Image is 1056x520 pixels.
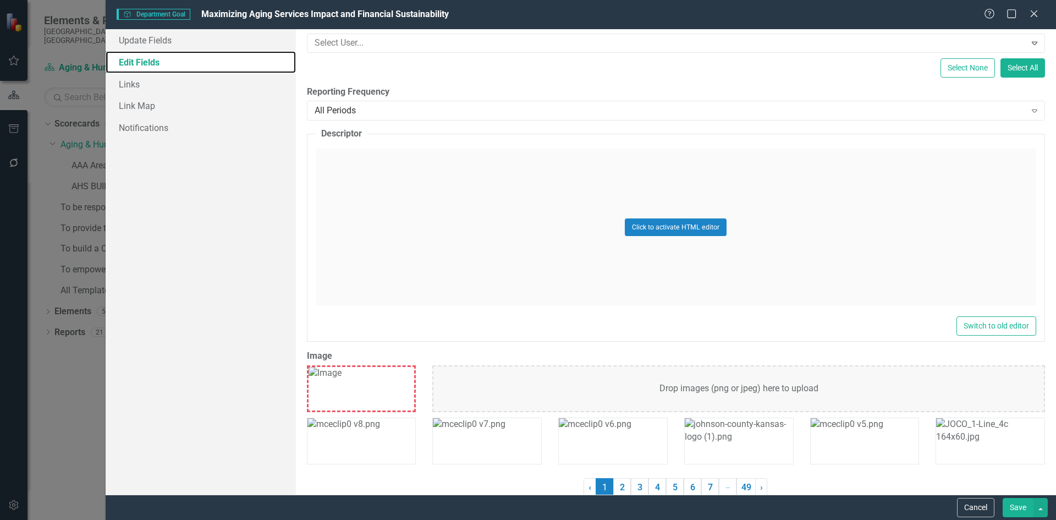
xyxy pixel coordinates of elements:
button: Save [1003,498,1033,517]
a: 5 [666,478,684,497]
a: Edit Fields [106,51,296,73]
a: 6 [684,478,701,497]
a: 4 [648,478,666,497]
label: Image [307,350,1045,363]
a: 49 [736,478,756,497]
img: johnson-county-kansas-logo (1).png [685,418,793,444]
a: 2 [613,478,631,497]
button: Switch to old editor [956,316,1036,336]
img: mceclip0 v6.png [559,418,631,431]
a: 7 [701,478,719,497]
button: Select All [1000,58,1045,78]
button: Select None [941,58,995,78]
a: Link Map [106,95,296,117]
button: Cancel [957,498,994,517]
span: 1 [596,478,613,497]
span: ‹ [588,482,591,492]
a: Notifications [106,117,296,139]
span: Department Goal [117,9,190,20]
span: › [760,482,763,492]
a: Update Fields [106,29,296,51]
img: mceclip0 v8.png [307,418,380,431]
img: Image [309,367,342,380]
img: JOCO_1-Line_4c 164x60.jpg [936,418,1044,444]
label: Reporting Frequency [307,86,1045,98]
a: Links [106,73,296,95]
a: 3 [631,478,648,497]
div: All Periods [315,105,1026,117]
legend: Descriptor [316,128,367,140]
span: Maximizing Aging Services Impact and Financial Sustainability [201,9,449,19]
img: mceclip0 v7.png [433,418,505,431]
div: Drop images (png or jpeg) here to upload [432,365,1045,412]
button: Click to activate HTML editor [625,218,727,236]
img: mceclip0 v5.png [811,418,883,431]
